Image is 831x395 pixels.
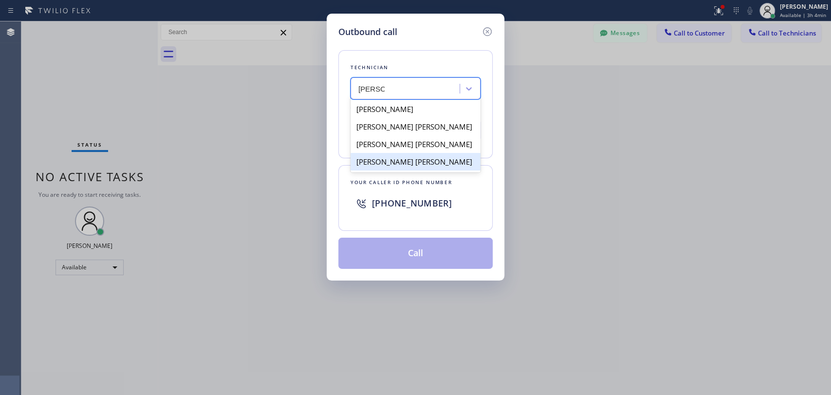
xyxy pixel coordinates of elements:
[372,197,452,209] span: [PHONE_NUMBER]
[351,62,480,73] div: Technician
[338,25,397,38] h5: Outbound call
[351,153,480,170] div: [PERSON_NAME] [PERSON_NAME]
[351,135,480,153] div: [PERSON_NAME] [PERSON_NAME]
[351,177,480,188] div: Your caller id phone number
[351,100,480,118] div: [PERSON_NAME]
[351,118,480,135] div: [PERSON_NAME] [PERSON_NAME]
[338,238,493,269] button: Call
